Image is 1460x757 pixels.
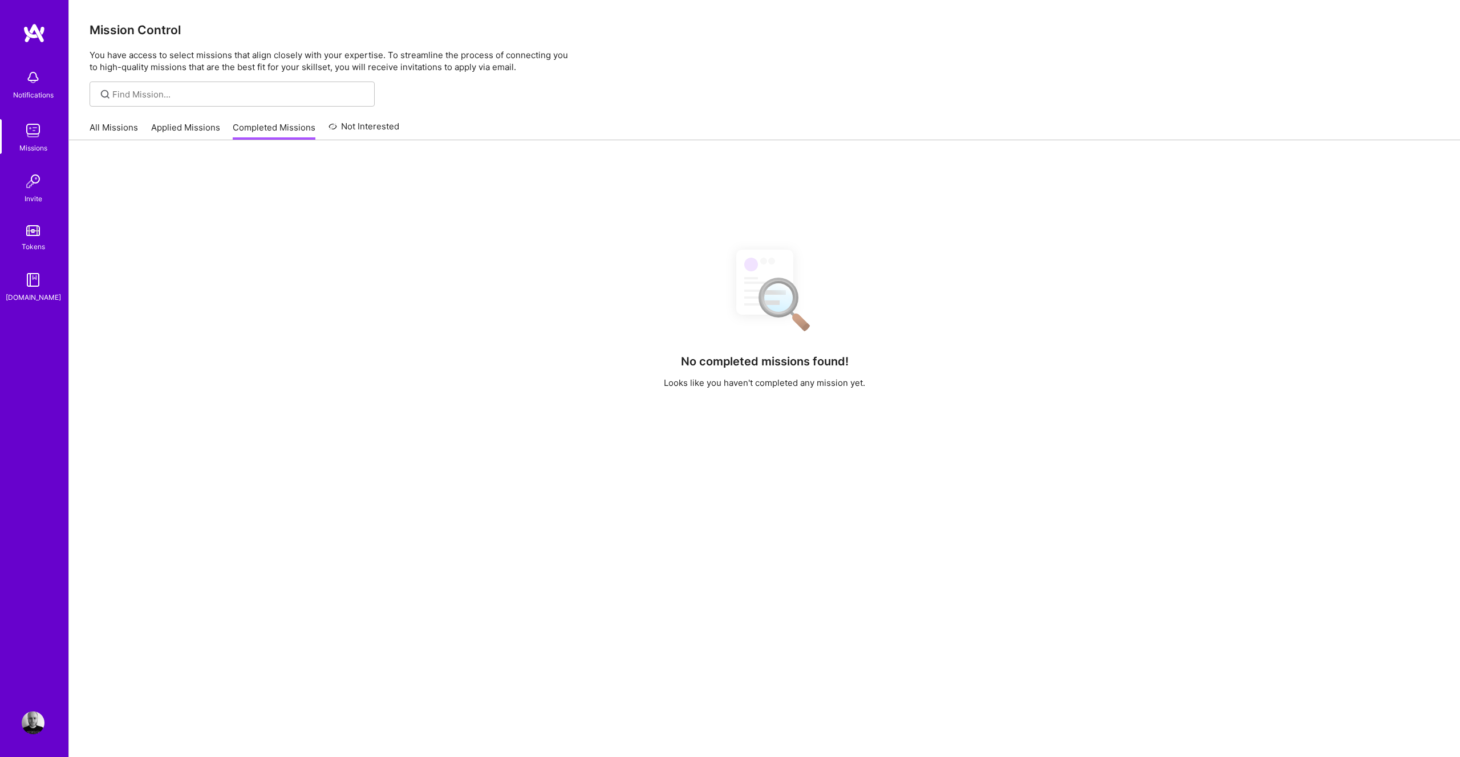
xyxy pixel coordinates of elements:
img: guide book [22,268,44,291]
a: Applied Missions [151,121,220,140]
div: Invite [25,193,42,205]
a: Completed Missions [233,121,315,140]
a: All Missions [90,121,138,140]
div: Notifications [13,89,54,101]
div: Missions [19,142,47,154]
img: logo [23,23,46,43]
input: Find Mission... [112,88,366,100]
p: You have access to select missions that align closely with your expertise. To streamline the proc... [90,49,1439,73]
div: Tokens [22,241,45,253]
a: User Avatar [19,711,47,734]
div: [DOMAIN_NAME] [6,291,61,303]
a: Not Interested [328,120,400,140]
img: bell [22,66,44,89]
h3: Mission Control [90,23,1439,37]
img: teamwork [22,119,44,142]
img: Invite [22,170,44,193]
img: No Results [716,239,813,339]
i: icon SearchGrey [99,88,112,101]
h4: No completed missions found! [681,355,849,368]
p: Looks like you haven't completed any mission yet. [664,377,865,389]
img: tokens [26,225,40,236]
img: User Avatar [22,711,44,734]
